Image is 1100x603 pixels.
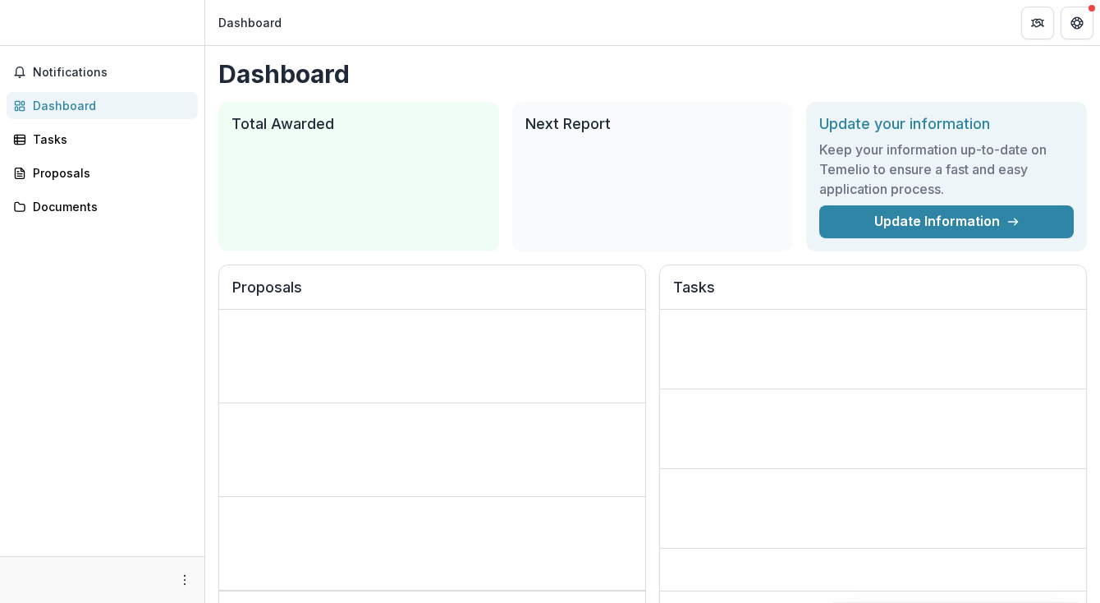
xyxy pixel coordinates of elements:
[175,570,195,590] button: More
[1061,7,1093,39] button: Get Help
[218,14,282,31] div: Dashboard
[525,115,780,133] h2: Next Report
[218,59,1087,89] h1: Dashboard
[7,193,198,220] a: Documents
[819,205,1074,238] a: Update Information
[7,126,198,153] a: Tasks
[673,278,1073,310] h2: Tasks
[7,59,198,85] button: Notifications
[1021,7,1054,39] button: Partners
[819,115,1074,133] h2: Update your information
[212,11,288,35] nav: breadcrumb
[232,278,632,310] h2: Proposals
[7,159,198,186] a: Proposals
[33,164,185,182] div: Proposals
[33,198,185,215] div: Documents
[231,115,486,133] h2: Total Awarded
[7,92,198,119] a: Dashboard
[819,140,1074,199] h3: Keep your information up-to-date on Temelio to ensure a fast and easy application process.
[33,66,191,80] span: Notifications
[33,131,185,148] div: Tasks
[33,97,185,114] div: Dashboard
